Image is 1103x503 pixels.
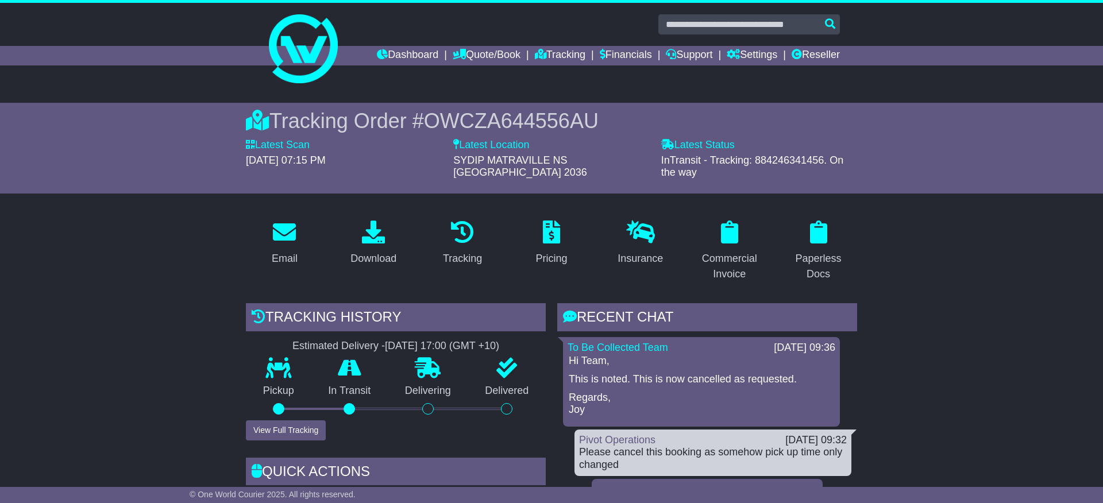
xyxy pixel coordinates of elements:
p: Delivering [388,385,468,397]
a: Settings [727,46,777,65]
p: This is noted. This is now cancelled as requested. [569,373,834,386]
div: Tracking [443,251,482,266]
p: Delivered [468,385,546,397]
a: Reseller [792,46,840,65]
a: Financials [600,46,652,65]
label: Latest Status [661,139,735,152]
a: Support [666,46,712,65]
div: Paperless Docs [787,251,850,282]
p: Hi Team, [569,355,834,367]
a: Paperless Docs [780,216,857,286]
div: Tracking Order # [246,109,857,133]
div: Pricing [535,251,567,266]
a: Pivot Operations [579,434,655,446]
a: Tracking [535,46,585,65]
a: Tracking [435,216,489,270]
a: Download [343,216,404,270]
button: View Full Tracking [246,420,326,440]
div: Commercial Invoice [698,251,761,282]
div: Quick Actions [246,458,546,489]
p: Pickup [246,385,311,397]
a: Commercial Invoice [691,216,768,286]
span: [DATE] 07:15 PM [246,154,326,166]
div: [DATE] 17:00 (GMT +10) [385,340,499,353]
a: Email [264,216,305,270]
div: [DATE] 09:32 [785,434,847,447]
div: Please cancel this booking as somehow pick up time only changed [579,446,847,471]
div: Download [350,251,396,266]
a: Insurance [610,216,670,270]
span: SYDIP MATRAVILLE NS [GEOGRAPHIC_DATA] 2036 [453,154,587,179]
div: RECENT CHAT [557,303,857,334]
div: Estimated Delivery - [246,340,546,353]
div: Insurance [618,251,663,266]
a: Quote/Book [453,46,520,65]
span: © One World Courier 2025. All rights reserved. [190,490,356,499]
div: [DATE] 09:36 [774,342,835,354]
a: Pricing [528,216,574,270]
span: OWCZA644556AU [424,109,599,133]
a: Dashboard [377,46,438,65]
a: To Be Collected Team [568,342,668,353]
p: Regards, Joy [569,392,834,416]
p: In Transit [311,385,388,397]
span: InTransit - Tracking: 884246341456. On the way [661,154,844,179]
div: Tracking history [246,303,546,334]
label: Latest Scan [246,139,310,152]
label: Latest Location [453,139,529,152]
div: Email [272,251,298,266]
